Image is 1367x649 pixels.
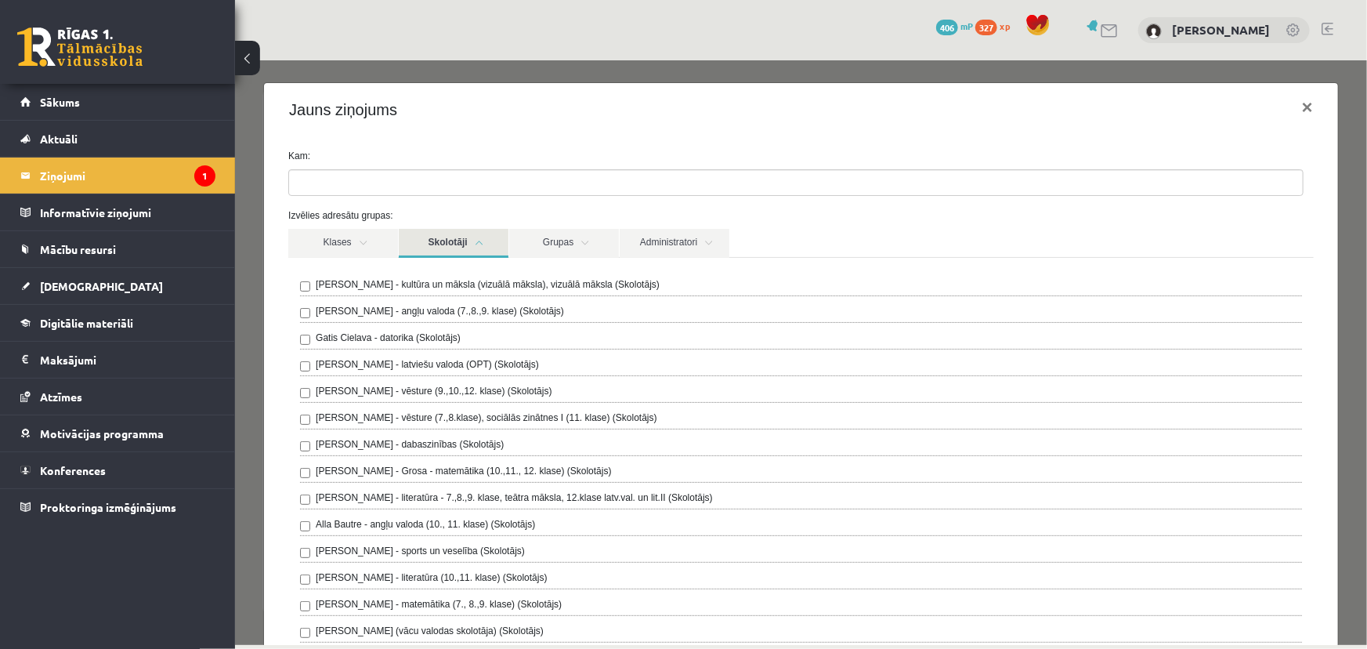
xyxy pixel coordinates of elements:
button: × [1054,25,1090,69]
a: Rīgas 1. Tālmācības vidusskola [17,27,143,67]
span: Mācību resursi [40,242,116,256]
a: Mācību resursi [20,231,215,267]
a: Informatīvie ziņojumi [20,194,215,230]
a: Klases [53,169,163,198]
span: Digitālie materiāli [40,316,133,330]
label: [PERSON_NAME] - vēsture (7.,8.klase), sociālās zinātnes I (11. klase) (Skolotājs) [81,350,422,364]
span: Motivācijas programma [40,426,164,441]
span: Aktuāli [40,132,78,146]
label: Alla Bautre - angļu valoda (10., 11. klase) (Skolotājs) [81,457,300,471]
span: xp [1000,20,1010,32]
legend: Ziņojumi [40,158,215,194]
a: Konferences [20,452,215,488]
span: Konferences [40,463,106,477]
label: [PERSON_NAME] - kultūra un māksla (vizuālā māksla), vizuālā māksla (Skolotājs) [81,217,425,231]
i: 1 [194,165,215,187]
a: Maksājumi [20,342,215,378]
body: Editor, wiswyg-editor-47433946683640-1760544823-71 [16,16,1008,32]
a: 327 xp [975,20,1018,32]
label: Izvēlies adresātu grupas: [42,148,1090,162]
label: [PERSON_NAME] - sports un veselība (Skolotājs) [81,484,290,498]
label: [PERSON_NAME] - dabaszinības (Skolotājs) [81,377,269,391]
span: 327 [975,20,997,35]
span: mP [960,20,973,32]
a: Administratori [385,169,494,198]
label: [PERSON_NAME] - Grosa - matemātika (10.,11., 12. klase) (Skolotājs) [81,404,376,418]
label: [PERSON_NAME] - angļu valoda (7.,8.,9. klase) (Skolotājs) [81,244,329,258]
a: Ziņojumi1 [20,158,215,194]
span: Proktoringa izmēģinājums [40,500,176,514]
span: 406 [936,20,958,35]
label: [PERSON_NAME] - vēsture (9.,10.,12. klase) (Skolotājs) [81,324,316,338]
a: Grupas [274,169,384,198]
span: Atzīmes [40,390,82,404]
a: Motivācijas programma [20,415,215,451]
a: Atzīmes [20,379,215,415]
a: 406 mP [936,20,973,32]
legend: Maksājumi [40,342,215,378]
a: Proktoringa izmēģinājums [20,489,215,525]
h4: Jauns ziņojums [54,38,162,61]
a: [PERSON_NAME] [1172,22,1270,38]
label: [PERSON_NAME] - matemātika (7., 8.,9. klase) (Skolotājs) [81,537,327,551]
label: Gatis Cielava - datorika (Skolotājs) [81,270,226,285]
span: Sākums [40,95,80,109]
label: Kam: [42,89,1090,103]
a: Aktuāli [20,121,215,157]
label: [PERSON_NAME] (vācu valodas skolotāja) (Skolotājs) [81,564,309,578]
label: [PERSON_NAME] - latviešu valoda (OPT) (Skolotājs) [81,297,304,311]
span: [DEMOGRAPHIC_DATA] [40,279,163,293]
a: Sākums [20,84,215,120]
a: Skolotāji [164,169,273,198]
legend: Informatīvie ziņojumi [40,194,215,230]
a: [DEMOGRAPHIC_DATA] [20,268,215,304]
label: [PERSON_NAME] - literatūra (10.,11. klase) (Skolotājs) [81,510,312,524]
a: Digitālie materiāli [20,305,215,341]
img: Markuss Orlovs [1146,24,1162,39]
label: [PERSON_NAME] - literatūra - 7.,8.,9. klase, teātra māksla, 12.klase latv.val. un lit.II (Skolotājs) [81,430,478,444]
